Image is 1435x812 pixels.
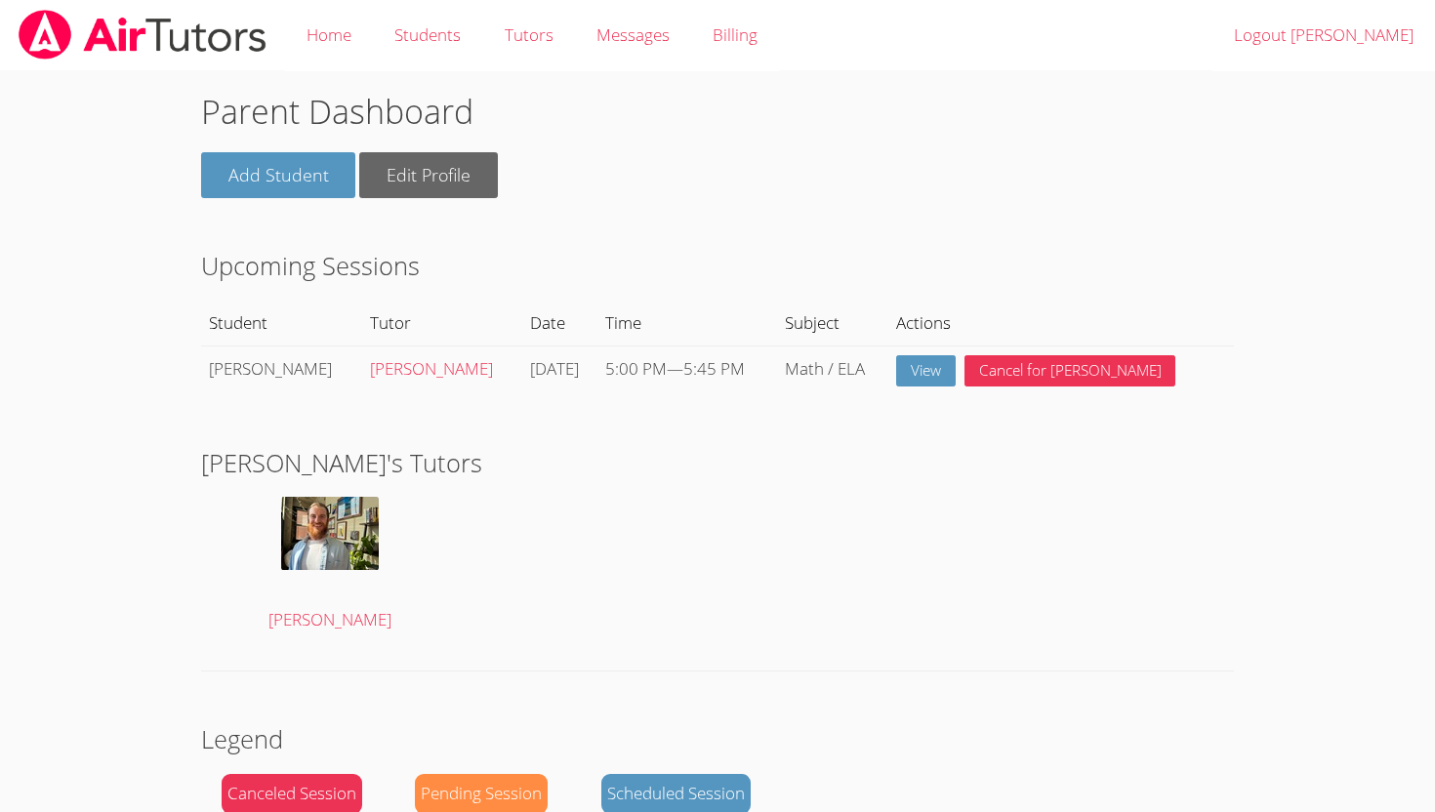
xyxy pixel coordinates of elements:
[777,345,888,395] td: Math / ELA
[201,247,1234,284] h2: Upcoming Sessions
[896,355,956,387] a: View
[596,23,670,46] span: Messages
[597,301,777,345] th: Time
[605,355,768,384] div: —
[17,10,268,60] img: airtutors_banner-c4298cdbf04f3fff15de1276eac7730deb9818008684d7c2e4769d2f7ddbe033.png
[370,357,493,380] a: [PERSON_NAME]
[201,152,356,198] a: Add Student
[605,357,667,380] span: 5:00 PM
[268,608,391,630] span: [PERSON_NAME]
[777,301,888,345] th: Subject
[683,357,745,380] span: 5:45 PM
[201,345,362,395] td: [PERSON_NAME]
[888,301,1234,345] th: Actions
[201,87,1234,137] h1: Parent Dashboard
[201,444,1234,481] h2: [PERSON_NAME]'s Tutors
[222,497,438,634] a: [PERSON_NAME]
[964,355,1176,387] button: Cancel for [PERSON_NAME]
[201,301,362,345] th: Student
[530,355,589,384] div: [DATE]
[201,720,1234,757] h2: Legend
[522,301,597,345] th: Date
[281,497,379,570] img: Business%20photo.jpg
[359,152,498,198] a: Edit Profile
[361,301,522,345] th: Tutor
